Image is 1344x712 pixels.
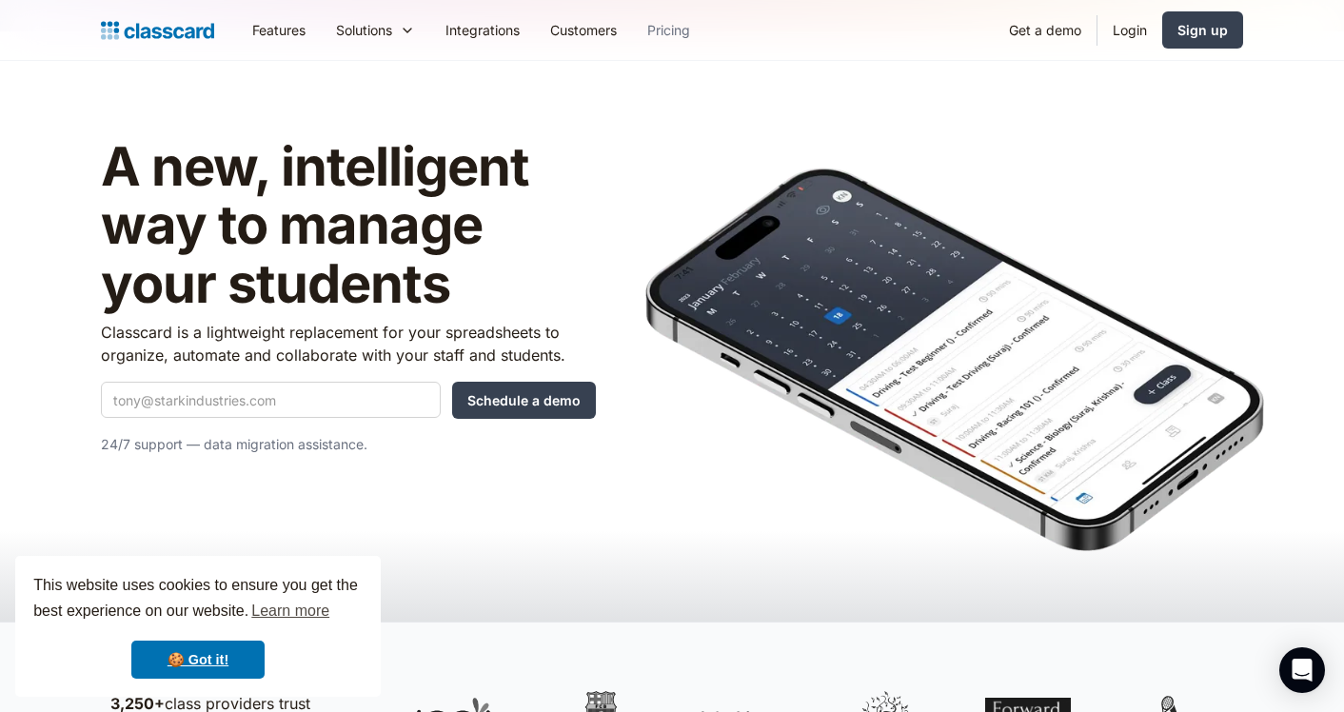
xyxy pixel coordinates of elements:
[535,9,632,51] a: Customers
[101,433,596,456] p: 24/7 support — data migration assistance.
[15,556,381,697] div: cookieconsent
[1097,9,1162,51] a: Login
[248,597,332,625] a: learn more about cookies
[452,382,596,419] input: Schedule a demo
[1162,11,1243,49] a: Sign up
[101,138,596,314] h1: A new, intelligent way to manage your students
[101,321,596,366] p: Classcard is a lightweight replacement for your spreadsheets to organize, automate and collaborat...
[430,9,535,51] a: Integrations
[131,641,265,679] a: dismiss cookie message
[994,9,1097,51] a: Get a demo
[237,9,321,51] a: Features
[101,382,596,419] form: Quick Demo Form
[632,9,705,51] a: Pricing
[33,574,363,625] span: This website uses cookies to ensure you get the best experience on our website.
[1279,647,1325,693] div: Open Intercom Messenger
[321,9,430,51] div: Solutions
[336,20,392,40] div: Solutions
[101,382,441,418] input: tony@starkindustries.com
[101,17,214,44] a: Logo
[1177,20,1228,40] div: Sign up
